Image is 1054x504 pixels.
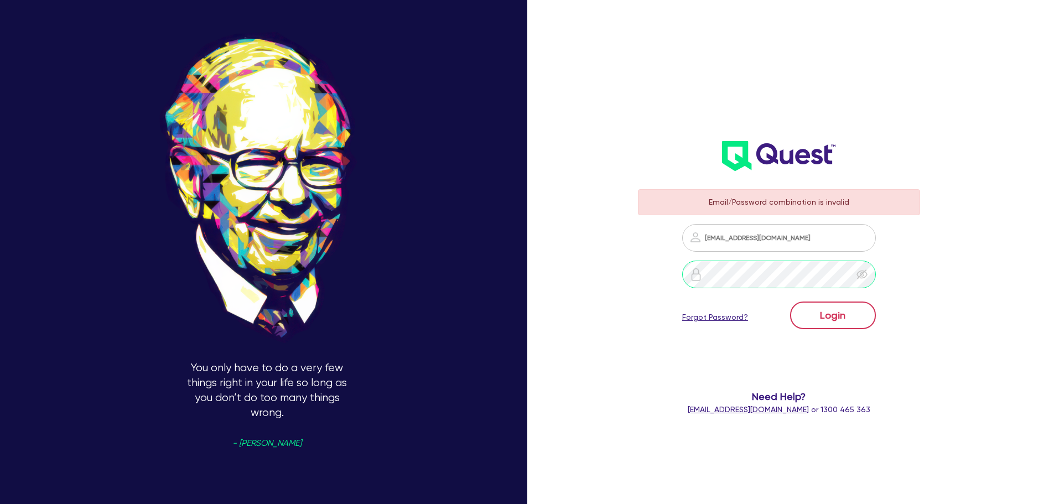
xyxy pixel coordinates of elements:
[688,405,870,414] span: or 1300 465 363
[689,268,703,281] img: icon-password
[689,231,702,244] img: icon-password
[232,439,302,448] span: - [PERSON_NAME]
[682,311,748,323] a: Forgot Password?
[638,389,921,404] span: Need Help?
[709,198,849,206] span: Email/Password combination is invalid
[790,302,876,329] button: Login
[688,405,809,414] a: [EMAIL_ADDRESS][DOMAIN_NAME]
[682,224,876,252] input: Email address
[856,269,868,280] span: eye-invisible
[722,141,835,171] img: wH2k97JdezQIQAAAABJRU5ErkJggg==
